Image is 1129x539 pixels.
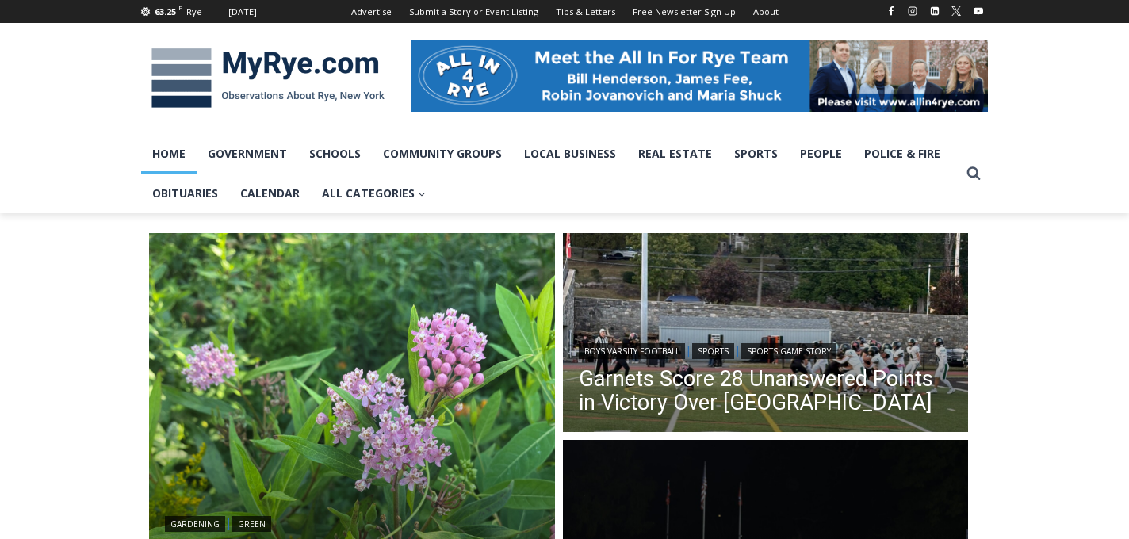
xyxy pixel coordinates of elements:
nav: Primary Navigation [141,134,959,214]
a: Facebook [882,2,901,21]
span: F [178,3,182,12]
a: Obituaries [141,174,229,213]
a: Sports [692,343,734,359]
div: Rye [186,5,202,19]
a: Government [197,134,298,174]
a: YouTube [969,2,988,21]
a: Calendar [229,174,311,213]
a: Community Groups [372,134,513,174]
a: Linkedin [925,2,944,21]
span: 63.25 [155,6,176,17]
img: MyRye.com [141,37,395,120]
a: Green [232,516,271,532]
a: Sports Game Story [741,343,836,359]
a: Home [141,134,197,174]
a: Garnets Score 28 Unanswered Points in Victory Over [GEOGRAPHIC_DATA] [579,367,953,415]
a: All Categories [311,174,437,213]
div: [DATE] [228,5,257,19]
a: Local Business [513,134,627,174]
a: Real Estate [627,134,723,174]
span: All Categories [322,185,426,202]
button: View Search Form [959,159,988,188]
a: X [947,2,966,21]
div: | | [579,340,953,359]
div: | [165,513,539,532]
a: Read More Garnets Score 28 Unanswered Points in Victory Over Yorktown [563,233,969,436]
a: Schools [298,134,372,174]
a: Instagram [903,2,922,21]
img: (PHOTO: Rye Football's Henry Shoemaker (#5) kicks an extra point in his team's 42-13 win vs Yorkt... [563,233,969,436]
a: People [789,134,853,174]
a: Gardening [165,516,225,532]
img: All in for Rye [411,40,988,111]
a: Police & Fire [853,134,951,174]
a: Boys Varsity Football [579,343,685,359]
a: Sports [723,134,789,174]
